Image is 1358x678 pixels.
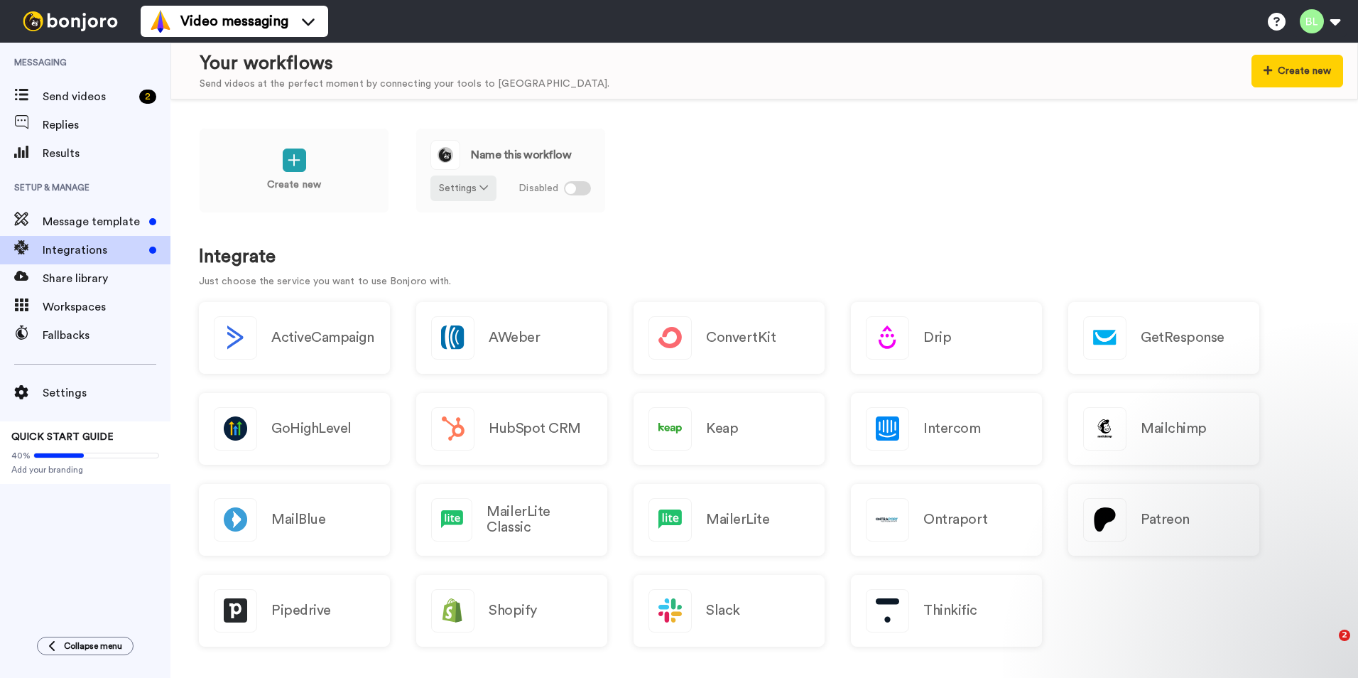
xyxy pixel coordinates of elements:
[214,590,256,632] img: logo_pipedrive.png
[867,499,908,541] img: logo_ontraport.svg
[1068,302,1259,374] a: GetResponse
[43,270,170,287] span: Share library
[214,317,256,359] img: logo_activecampaign.svg
[649,317,691,359] img: logo_convertkit.svg
[43,384,170,402] span: Settings
[416,484,607,556] a: MailerLite Classic
[199,393,390,465] a: GoHighLevel
[649,590,691,632] img: logo_slack.svg
[1251,55,1343,87] button: Create new
[416,575,607,647] a: Shopify
[43,298,170,316] span: Workspaces
[432,408,474,450] img: logo_hubspot.svg
[416,302,607,374] a: AWeber
[1068,484,1259,556] a: Patreon
[271,512,325,527] h2: MailBlue
[271,330,374,345] h2: ActiveCampaign
[11,450,31,461] span: 40%
[199,484,390,556] a: MailBlue
[706,330,776,345] h2: ConvertKit
[706,603,740,618] h2: Slack
[1339,630,1350,641] span: 2
[432,590,474,632] img: logo_shopify.svg
[271,603,331,618] h2: Pipedrive
[867,590,908,632] img: logo_thinkific.svg
[199,302,390,374] button: ActiveCampaign
[487,504,592,535] h2: MailerLite Classic
[271,421,352,436] h2: GoHighLevel
[200,50,609,77] div: Your workflows
[415,128,606,213] a: Name this workflowSettings Disabled
[471,149,571,161] span: Name this workflow
[923,512,988,527] h2: Ontraport
[706,421,738,436] h2: Keap
[11,432,114,442] span: QUICK START GUIDE
[923,603,977,618] h2: Thinkific
[649,408,691,450] img: logo_keap.svg
[1084,317,1126,359] img: logo_getresponse.svg
[200,77,609,92] div: Send videos at the perfect moment by connecting your tools to [GEOGRAPHIC_DATA].
[416,393,607,465] a: HubSpot CRM
[199,274,1330,289] p: Just choose the service you want to use Bonjoro with.
[139,90,156,104] div: 2
[17,11,124,31] img: bj-logo-header-white.svg
[706,512,769,527] h2: MailerLite
[851,575,1042,647] a: Thinkific
[634,393,825,465] a: Keap
[1310,630,1344,664] iframe: Intercom live chat
[180,11,288,31] span: Video messaging
[851,302,1042,374] a: Drip
[37,637,134,655] button: Collapse menu
[199,128,389,213] a: Create new
[431,141,460,169] img: logo_round_yellow.svg
[489,603,537,618] h2: Shopify
[432,499,472,541] img: logo_mailerlite.svg
[867,317,908,359] img: logo_drip.svg
[214,499,256,541] img: logo_mailblue.png
[489,421,581,436] h2: HubSpot CRM
[11,464,159,475] span: Add your branding
[923,330,951,345] h2: Drip
[1141,330,1224,345] h2: GetResponse
[867,408,908,450] img: logo_intercom.svg
[851,393,1042,465] a: Intercom
[923,421,980,436] h2: Intercom
[43,117,170,134] span: Replies
[851,484,1042,556] a: Ontraport
[149,10,172,33] img: vm-color.svg
[43,242,143,259] span: Integrations
[43,145,170,162] span: Results
[199,247,1330,267] h1: Integrate
[649,499,691,541] img: logo_mailerlite.svg
[1068,393,1259,465] a: Mailchimp
[43,88,134,105] span: Send videos
[430,176,496,201] button: Settings
[634,575,825,647] a: Slack
[634,302,825,374] a: ConvertKit
[43,327,170,344] span: Fallbacks
[214,408,256,450] img: logo_gohighlevel.png
[267,178,321,193] p: Create new
[489,330,540,345] h2: AWeber
[634,484,825,556] a: MailerLite
[64,640,122,652] span: Collapse menu
[43,213,143,230] span: Message template
[199,575,390,647] a: Pipedrive
[518,181,558,196] span: Disabled
[432,317,474,359] img: logo_aweber.svg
